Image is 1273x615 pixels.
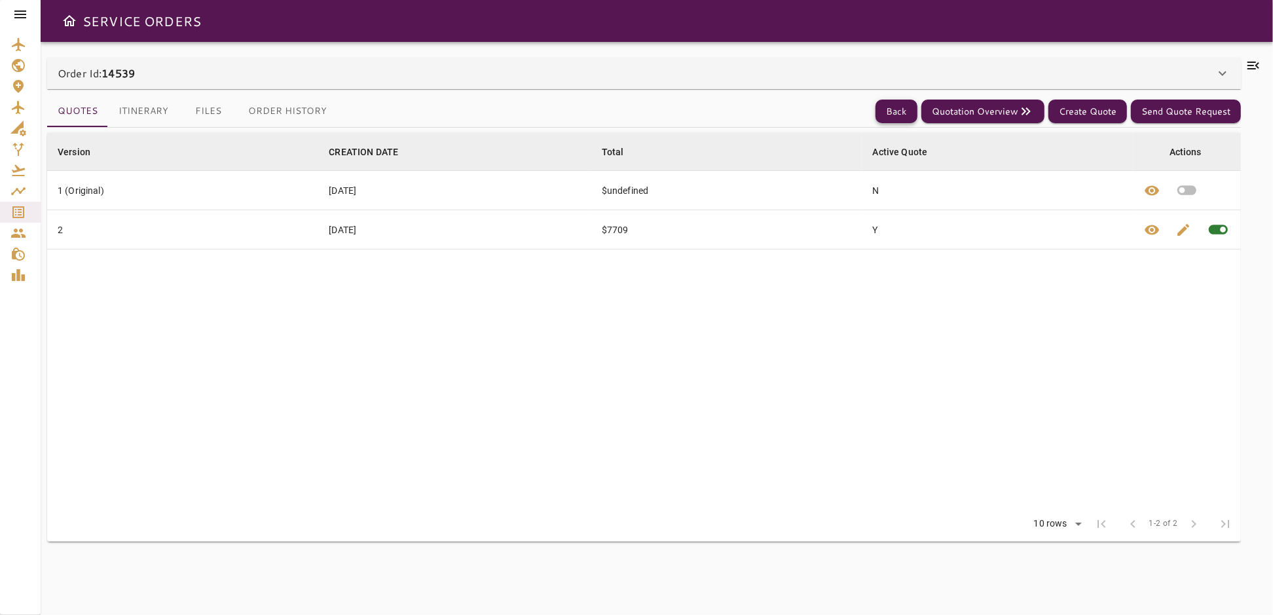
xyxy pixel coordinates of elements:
[83,10,201,31] h6: SERVICE ORDERS
[1031,518,1071,529] div: 10 rows
[318,171,591,210] td: [DATE]
[873,144,928,160] div: Active Quote
[591,171,862,210] td: $undefined
[47,171,318,210] td: 1 (Original)
[1168,171,1206,210] button: Set quote as active quote
[1144,222,1160,238] span: visibility
[179,96,238,127] button: Files
[862,210,1133,250] td: Y
[1136,171,1168,210] button: View quote details
[56,8,83,34] button: Open drawer
[238,96,337,127] button: Order History
[58,65,135,81] p: Order Id:
[1136,210,1168,249] button: View quote details
[1209,508,1241,540] span: Last Page
[1048,100,1127,124] button: Create Quote
[58,144,107,160] span: Version
[1168,210,1199,249] button: Edit quote
[591,210,862,250] td: $7709
[862,171,1133,210] td: N
[602,144,641,160] span: Total
[1131,100,1241,124] button: Send Quote Request
[318,210,591,250] td: [DATE]
[1149,517,1178,531] span: 1-2 of 2
[47,210,318,250] td: 2
[58,144,90,160] div: Version
[1118,508,1149,540] span: Previous Page
[1199,210,1238,249] span: This quote is already active
[1025,514,1086,534] div: 10 rows
[602,144,624,160] div: Total
[329,144,398,160] div: CREATION DATE
[1086,508,1118,540] span: First Page
[47,96,337,127] div: basic tabs example
[1175,222,1191,238] span: edit
[921,100,1044,124] button: Quotation Overview
[101,65,135,81] b: 14539
[1144,183,1160,198] span: visibility
[873,144,945,160] span: Active Quote
[47,58,1241,89] div: Order Id:14539
[108,96,179,127] button: Itinerary
[876,100,917,124] button: Back
[1178,508,1209,540] span: Next Page
[329,144,415,160] span: CREATION DATE
[47,96,108,127] button: Quotes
